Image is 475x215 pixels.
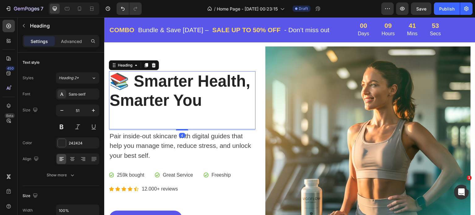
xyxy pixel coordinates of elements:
[5,113,15,118] div: Beta
[30,22,97,29] p: Heading
[56,72,99,84] button: Heading 2*
[23,192,39,200] div: Size
[411,2,431,15] button: Save
[23,155,40,163] div: Align
[69,92,98,97] div: Sans-serif
[214,6,216,12] span: /
[59,75,79,81] span: Heading 2*
[104,17,475,215] iframe: Design area
[23,106,39,114] div: Size
[6,66,15,71] div: 450
[117,2,142,15] div: Undo/Redo
[31,38,48,45] p: Settings
[23,60,40,65] div: Text style
[61,38,82,45] p: Advanced
[23,91,30,97] div: Font
[23,75,33,81] div: Styles
[299,6,308,11] span: Draft
[454,185,469,200] iframe: Intercom live chat
[467,175,472,180] span: 1
[23,170,99,181] button: Show more
[23,140,32,146] div: Color
[434,2,460,15] button: Publish
[69,140,98,146] div: 242424
[5,193,78,209] a: Choose your product
[107,154,126,161] p: Freeship
[15,198,61,205] div: Choose your product
[23,208,33,213] div: Width
[416,6,426,11] span: Save
[47,172,75,178] div: Show more
[439,6,455,12] div: Publish
[217,6,278,12] span: Home Page - [DATE] 00:23:15
[41,5,43,12] p: 7
[37,168,74,175] p: 12.000+ reviews
[2,2,46,15] button: 7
